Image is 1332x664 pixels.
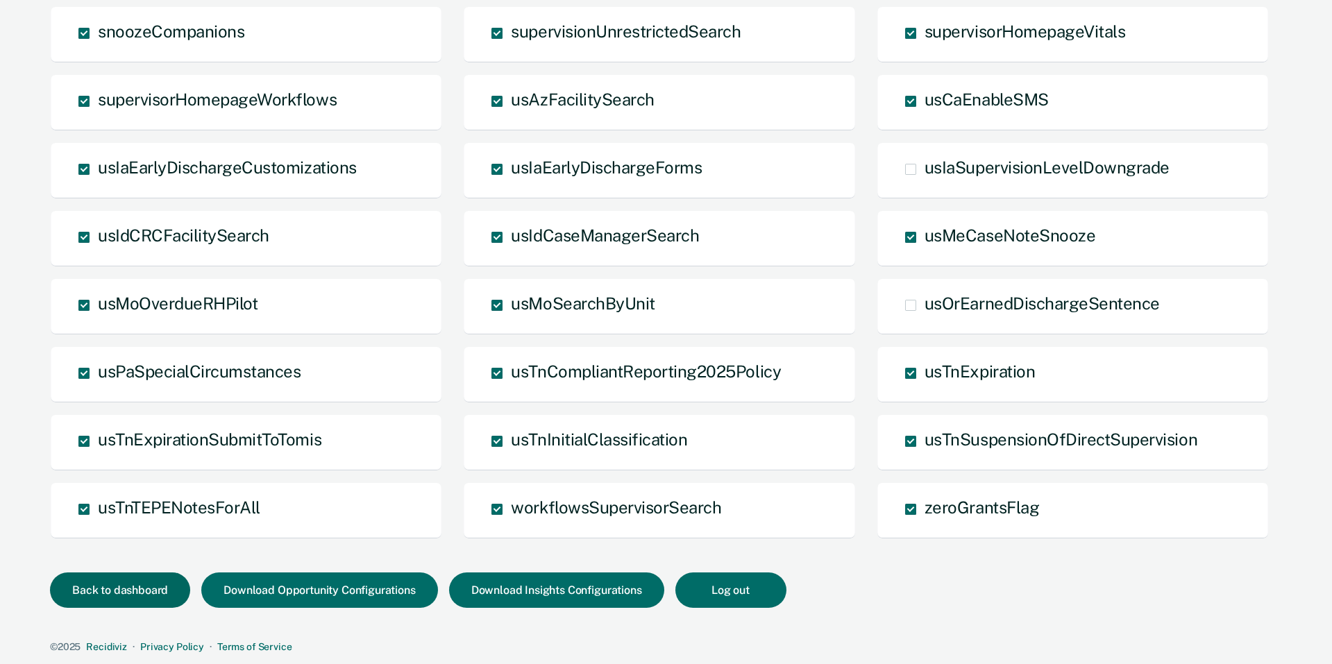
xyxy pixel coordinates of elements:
span: workflowsSupervisorSearch [511,497,721,517]
button: Download Insights Configurations [449,572,664,608]
span: usMoOverdueRHPilot [98,293,258,313]
a: Terms of Service [217,641,292,652]
span: usPaSpecialCircumstances [98,361,301,381]
span: usIdCaseManagerSearch [511,225,699,245]
span: usIaEarlyDischargeForms [511,158,702,177]
span: usTnInitialClassification [511,429,687,449]
span: supervisionUnrestrictedSearch [511,22,741,41]
span: usTnTEPENotesForAll [98,497,260,517]
a: Back to dashboard [50,585,201,596]
span: usOrEarnedDischargeSentence [925,293,1160,313]
span: usTnCompliantReporting2025Policy [511,361,781,381]
button: Back to dashboard [50,572,190,608]
button: Download Opportunity Configurations [201,572,437,608]
span: usTnExpiration [925,361,1035,381]
span: usMeCaseNoteSnooze [925,225,1095,245]
span: usTnSuspensionOfDirectSupervision [925,429,1197,449]
span: usIdCRCFacilitySearch [98,225,269,245]
span: zeroGrantsFlag [925,497,1039,517]
span: snoozeCompanions [98,22,244,41]
span: usAzFacilitySearch [511,90,654,109]
span: usIaSupervisionLevelDowngrade [925,158,1170,177]
span: usCaEnableSMS [925,90,1049,109]
button: Log out [675,572,786,608]
a: Privacy Policy [140,641,204,652]
span: supervisorHomepageWorkflows [98,90,337,109]
span: usMoSearchByUnit [511,293,655,313]
span: usIaEarlyDischargeCustomizations [98,158,357,177]
span: © 2025 [50,641,81,652]
span: usTnExpirationSubmitToTomis [98,429,321,449]
div: · · [50,641,1276,653]
span: supervisorHomepageVitals [925,22,1125,41]
a: Recidiviz [86,641,127,652]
